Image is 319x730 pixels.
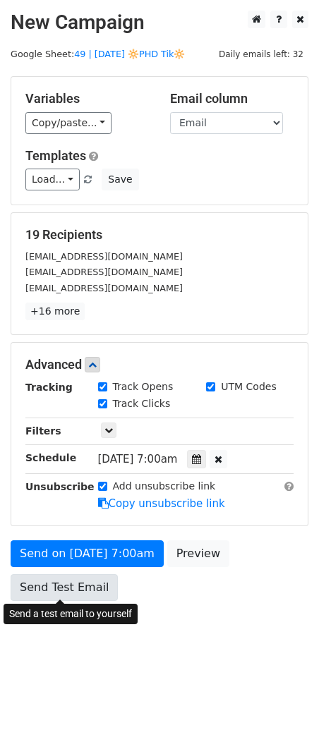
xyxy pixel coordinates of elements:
h5: Email column [170,91,294,107]
strong: Unsubscribe [25,481,95,492]
label: Add unsubscribe link [113,479,216,494]
h5: 19 Recipients [25,227,294,243]
a: +16 more [25,303,85,320]
label: UTM Codes [221,379,276,394]
a: Daily emails left: 32 [214,49,308,59]
div: Send a test email to yourself [4,604,138,624]
button: Save [102,169,138,190]
h2: New Campaign [11,11,308,35]
strong: Tracking [25,382,73,393]
a: Copy/paste... [25,112,112,134]
a: Load... [25,169,80,190]
strong: Schedule [25,452,76,463]
small: Google Sheet: [11,49,185,59]
h5: Advanced [25,357,294,372]
h5: Variables [25,91,149,107]
iframe: Chat Widget [248,662,319,730]
span: Daily emails left: 32 [214,47,308,62]
small: [EMAIL_ADDRESS][DOMAIN_NAME] [25,283,183,293]
label: Track Opens [113,379,174,394]
small: [EMAIL_ADDRESS][DOMAIN_NAME] [25,251,183,262]
a: Send Test Email [11,574,118,601]
a: Templates [25,148,86,163]
a: Copy unsubscribe link [98,497,225,510]
a: Send on [DATE] 7:00am [11,540,164,567]
span: [DATE] 7:00am [98,453,178,466]
a: Preview [167,540,229,567]
strong: Filters [25,425,61,437]
a: 49 | [DATE] 🔆PHD Tik🔆 [74,49,185,59]
small: [EMAIL_ADDRESS][DOMAIN_NAME] [25,267,183,277]
label: Track Clicks [113,396,171,411]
